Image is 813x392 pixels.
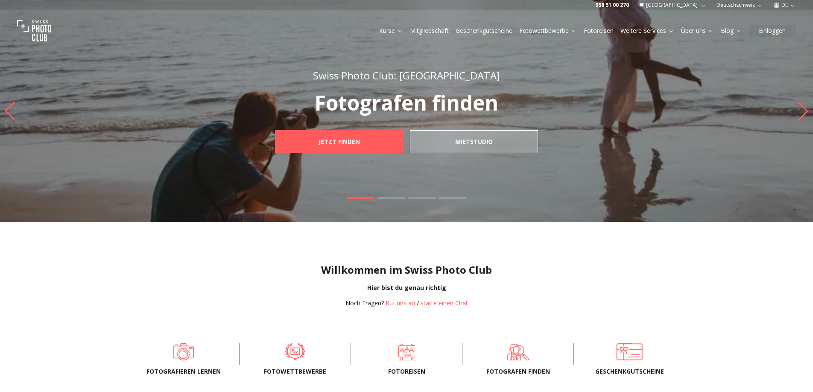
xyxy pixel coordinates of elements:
button: Blog [717,25,745,37]
b: mietstudio [455,137,493,146]
img: Swiss photo club [17,14,51,48]
a: Ruf uns an [386,299,415,307]
a: mietstudio [410,130,538,153]
span: Geschenkgutscheine [588,367,671,376]
a: Fotowettbewerbe [519,26,577,35]
button: Über uns [678,25,717,37]
a: Fotowettbewerbe [253,343,337,360]
button: Kurse [376,25,406,37]
span: Fotografieren lernen [142,367,225,376]
a: Geschenkgutscheine [456,26,512,35]
a: Fotoreisen [584,26,614,35]
a: Geschenkgutscheine [588,343,671,360]
span: Fotografen finden [476,367,560,376]
button: starte einen Chat [421,299,468,307]
h1: Willkommen im Swiss Photo Club [7,263,806,277]
button: Einloggen [749,25,796,37]
span: Fotowettbewerbe [253,367,337,376]
span: Noch Fragen? [345,299,384,307]
a: Fotografieren lernen [142,343,225,360]
button: Weitere Services [617,25,678,37]
b: JETZT FINDEN [319,137,360,146]
p: Fotografen finden [256,93,557,113]
button: Fotowettbewerbe [516,25,580,37]
button: Fotoreisen [580,25,617,37]
div: / [345,299,468,307]
a: Fotoreisen [365,343,448,360]
a: Fotografen finden [476,343,560,360]
a: Weitere Services [620,26,674,35]
a: JETZT FINDEN [275,130,403,153]
div: Hier bist du genau richtig [7,284,806,292]
a: Über uns [681,26,714,35]
a: Blog [721,26,742,35]
a: 058 51 00 270 [595,2,629,9]
button: Mitgliedschaft [406,25,452,37]
a: Kurse [379,26,403,35]
span: Swiss Photo Club: [GEOGRAPHIC_DATA] [313,68,500,82]
button: Geschenkgutscheine [452,25,516,37]
a: Mitgliedschaft [410,26,449,35]
span: Fotoreisen [365,367,448,376]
